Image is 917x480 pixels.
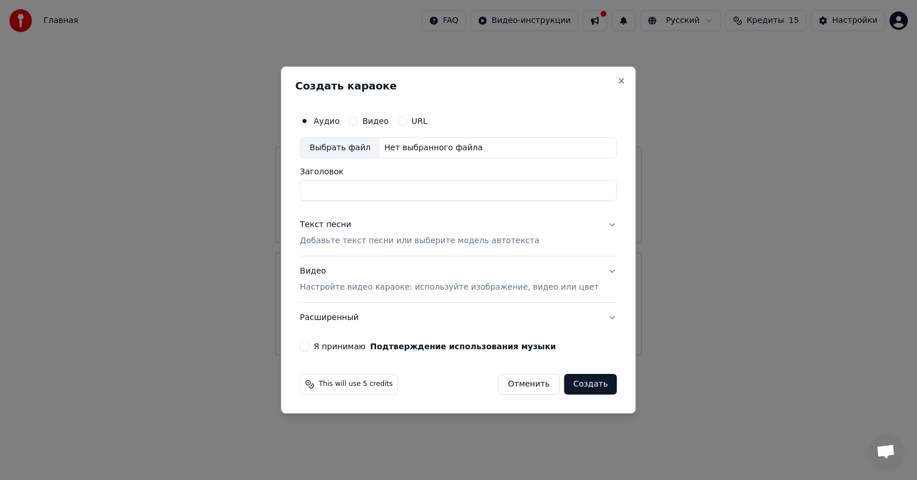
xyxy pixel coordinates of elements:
label: Аудио [313,117,339,125]
label: Заголовок [300,168,617,176]
h2: Создать караоке [295,81,621,91]
label: Видео [362,117,389,125]
button: ВидеоНастройте видео караоке: используйте изображение, видео или цвет [300,257,617,303]
button: Отменить [498,374,559,395]
button: Текст песниДобавьте текст песни или выберите модель автотекста [300,210,617,256]
p: Настройте видео караоке: используйте изображение, видео или цвет [300,282,598,293]
div: Текст песни [300,220,351,231]
button: Расширенный [300,303,617,333]
label: Я принимаю [313,342,556,350]
label: URL [412,117,428,125]
button: Я принимаю [370,342,556,350]
p: Добавьте текст песни или выберите модель автотекста [300,236,539,247]
div: Нет выбранного файла [379,142,487,154]
div: Видео [300,266,598,294]
div: Выбрать файл [300,138,379,158]
button: Создать [564,374,617,395]
span: This will use 5 credits [319,380,393,389]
